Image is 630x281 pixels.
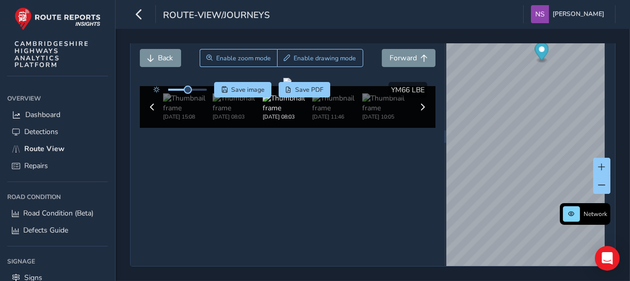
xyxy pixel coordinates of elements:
[23,208,93,218] span: Road Condition (Beta)
[163,113,213,121] div: [DATE] 15:08
[362,113,412,121] div: [DATE] 10:05
[531,5,549,23] img: diamond-layout
[263,93,312,113] img: Thumbnail frame
[277,49,363,67] button: Draw
[7,222,108,239] a: Defects Guide
[362,93,412,113] img: Thumbnail frame
[14,7,101,30] img: rr logo
[24,161,48,171] span: Repairs
[24,127,58,137] span: Detections
[231,86,265,94] span: Save image
[163,9,270,23] span: route-view/journeys
[553,5,604,23] span: [PERSON_NAME]
[23,225,68,235] span: Defects Guide
[312,113,362,121] div: [DATE] 11:46
[24,144,64,154] span: Route View
[312,93,362,113] img: Thumbnail frame
[214,82,271,97] button: Save
[7,140,108,157] a: Route View
[391,85,425,95] span: YM66 LBE
[7,106,108,123] a: Dashboard
[7,254,108,269] div: Signage
[382,49,435,67] button: Forward
[7,189,108,205] div: Road Condition
[531,5,608,23] button: [PERSON_NAME]
[294,54,356,62] span: Enable drawing mode
[595,246,620,271] div: Open Intercom Messenger
[7,91,108,106] div: Overview
[213,113,262,121] div: [DATE] 08:03
[158,53,173,63] span: Back
[216,54,271,62] span: Enable zoom mode
[279,82,331,97] button: PDF
[213,93,262,113] img: Thumbnail frame
[163,93,213,113] img: Thumbnail frame
[295,86,324,94] span: Save PDF
[263,113,312,121] div: [DATE] 08:03
[7,157,108,174] a: Repairs
[14,40,89,69] span: CAMBRIDGESHIRE HIGHWAYS ANALYTICS PLATFORM
[200,49,278,67] button: Zoom
[7,205,108,222] a: Road Condition (Beta)
[390,53,417,63] span: Forward
[25,110,60,120] span: Dashboard
[7,123,108,140] a: Detections
[535,42,549,63] div: Map marker
[140,49,181,67] button: Back
[584,210,607,218] span: Network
